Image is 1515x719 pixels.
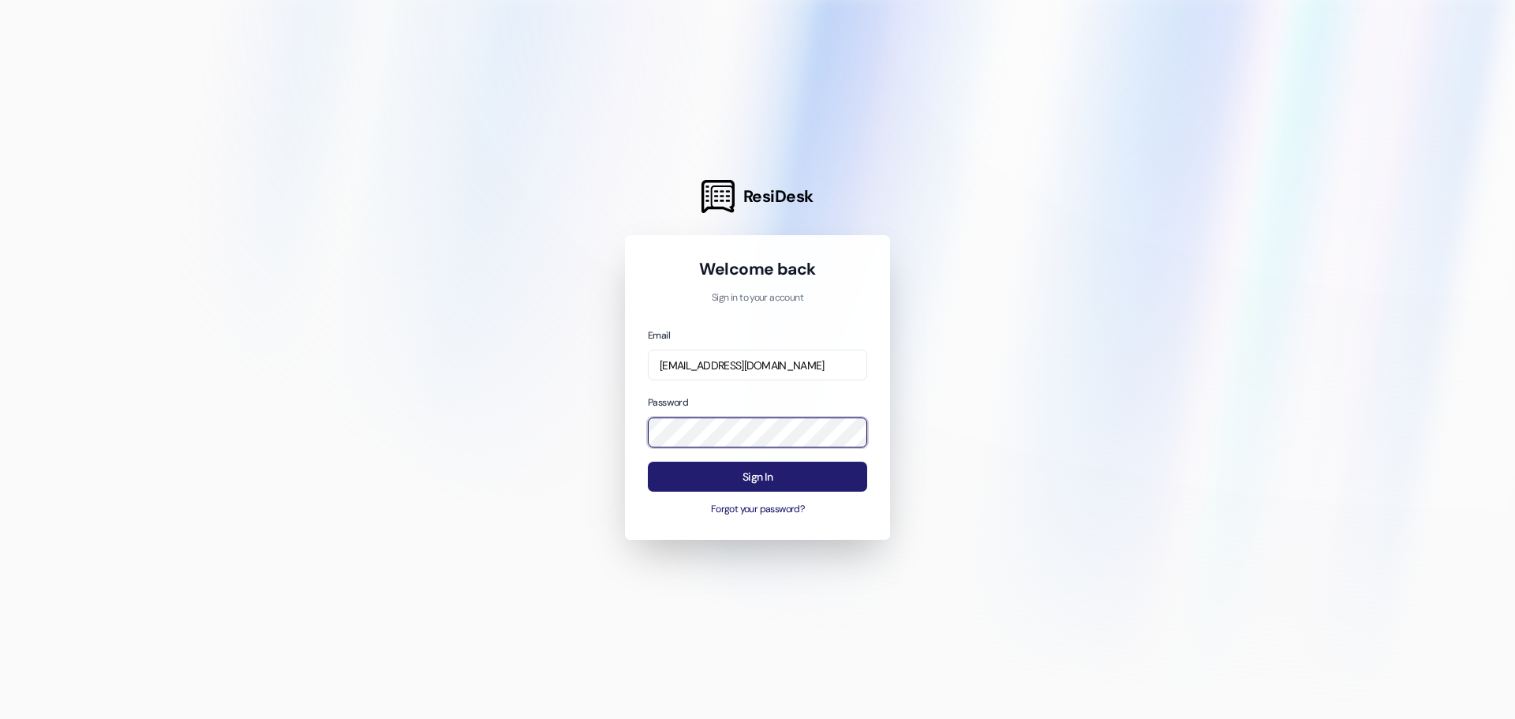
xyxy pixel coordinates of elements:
[648,503,867,517] button: Forgot your password?
[648,329,670,342] label: Email
[701,180,735,213] img: ResiDesk Logo
[648,462,867,492] button: Sign In
[743,185,814,208] span: ResiDesk
[648,396,688,409] label: Password
[648,350,867,380] input: name@example.com
[648,258,867,280] h1: Welcome back
[648,291,867,305] p: Sign in to your account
